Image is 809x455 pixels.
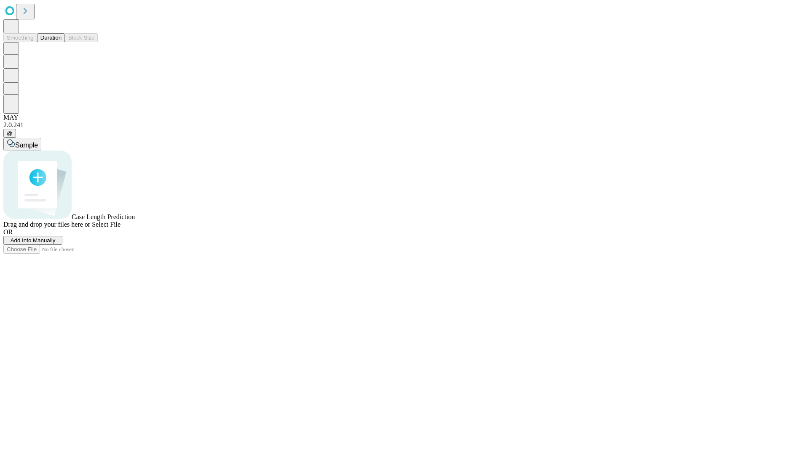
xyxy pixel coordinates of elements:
[3,129,16,138] button: @
[11,237,56,244] span: Add Info Manually
[3,221,90,228] span: Drag and drop your files here or
[72,213,135,220] span: Case Length Prediction
[65,33,98,42] button: Block Size
[3,138,41,150] button: Sample
[92,221,121,228] span: Select File
[3,121,806,129] div: 2.0.241
[37,33,65,42] button: Duration
[7,130,13,136] span: @
[3,228,13,236] span: OR
[15,142,38,149] span: Sample
[3,236,62,245] button: Add Info Manually
[3,114,806,121] div: MAY
[3,33,37,42] button: Smoothing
